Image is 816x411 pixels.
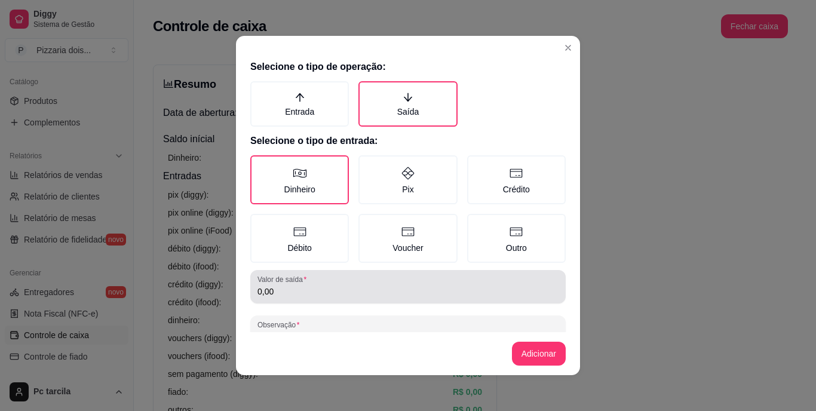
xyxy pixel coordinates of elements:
[250,134,566,148] h2: Selecione o tipo de entrada:
[250,60,566,74] h2: Selecione o tipo de operação:
[467,155,566,204] label: Crédito
[295,92,305,103] span: arrow-up
[512,342,566,366] button: Adicionar
[257,320,303,330] label: Observação
[559,38,578,57] button: Close
[358,81,457,127] label: Saída
[250,81,349,127] label: Entrada
[403,92,413,103] span: arrow-down
[250,214,349,263] label: Débito
[250,155,349,204] label: Dinheiro
[257,286,559,297] input: Valor de saída
[257,274,311,284] label: Valor de saída
[467,214,566,263] label: Outro
[257,331,559,343] input: Observação
[358,155,457,204] label: Pix
[358,214,457,263] label: Voucher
